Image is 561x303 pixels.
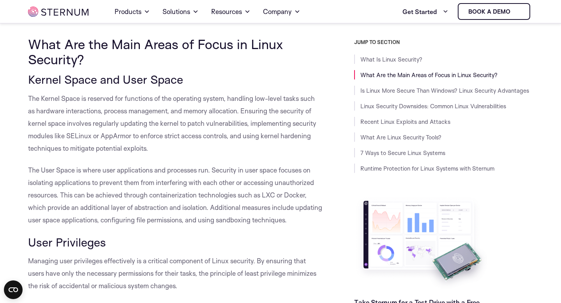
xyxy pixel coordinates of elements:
a: Recent Linux Exploits and Attacks [360,118,450,125]
button: Open CMP widget [4,280,23,299]
a: What Is Linux Security? [360,56,422,63]
img: sternum iot [28,7,88,17]
span: The User Space is where user applications and processes run. Security in user space focuses on is... [28,166,322,224]
img: Take Sternum for a Test Drive with a Free Evaluation Kit [354,195,490,292]
a: Is Linux More Secure Than Windows? Linux Security Advantages [360,87,529,94]
span: Kernel Space and User Space [28,72,183,86]
a: Get Started [402,4,448,19]
span: What Are the Main Areas of Focus in Linux Security? [28,36,283,67]
a: Solutions [162,1,199,23]
img: sternum iot [513,9,520,15]
a: Company [263,1,300,23]
a: What Are Linux Security Tools? [360,134,441,141]
h3: JUMP TO SECTION [354,39,533,45]
a: Book a demo [458,3,530,20]
span: User Privileges [28,235,106,249]
a: Resources [211,1,251,23]
a: Runtime Protection for Linux Systems with Sternum [360,165,494,172]
a: What Are the Main Areas of Focus in Linux Security? [360,71,497,79]
span: The Kernel Space is reserved for functions of the operating system, handling low-level tasks such... [28,94,316,152]
span: Managing user privileges effectively is a critical component of Linux security. By ensuring that ... [28,257,316,290]
a: Products [115,1,150,23]
a: 7 Ways to Secure Linux Systems [360,149,445,157]
a: Linux Security Downsides: Common Linux Vulnerabilities [360,102,506,110]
